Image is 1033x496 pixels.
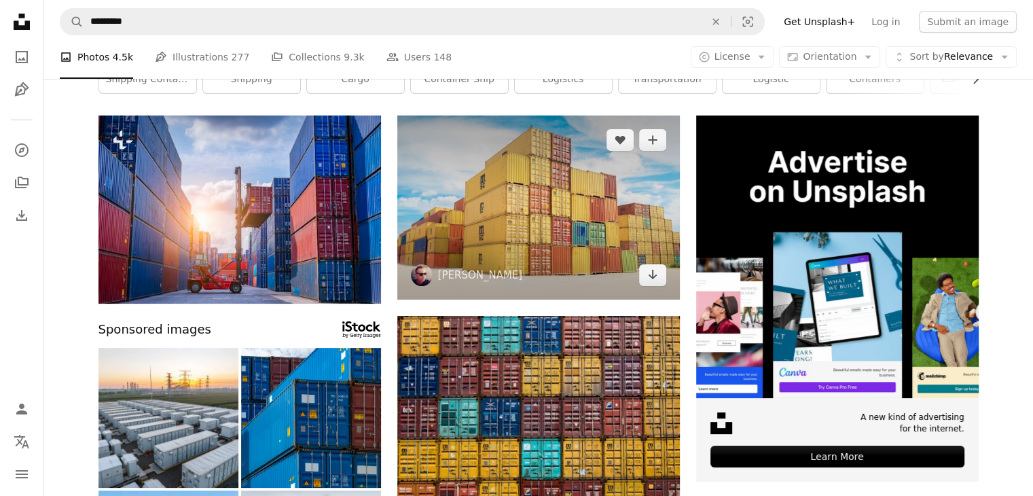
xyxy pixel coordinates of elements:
[696,116,979,398] img: file-1635990755334-4bfd90f37242image
[8,461,35,488] button: Menu
[803,51,856,62] span: Orientation
[714,51,750,62] span: License
[307,66,404,93] a: cargo
[8,43,35,71] a: Photos
[963,66,979,93] button: scroll list to the right
[60,8,765,35] form: Find visuals sitewide
[776,11,863,33] a: Get Unsplash+
[8,8,35,38] a: Home — Unsplash
[710,446,964,467] div: Learn More
[696,116,979,482] a: A new kind of advertisingfor the internet.Learn More
[930,66,1028,93] a: container truck
[515,66,612,93] a: logistics
[8,202,35,229] a: Download History
[98,348,238,488] img: Energy storage power station at sunrise
[639,129,666,151] button: Add to Collection
[860,412,964,435] span: A new kind of advertising for the internet.
[397,201,680,213] a: assorted-color filed intermodal containers
[723,66,820,93] a: logistic
[8,76,35,103] a: Illustrations
[701,9,731,35] button: Clear
[386,35,452,79] a: Users 148
[433,50,452,65] span: 148
[411,66,508,93] a: container ship
[397,412,680,424] a: stack of cargo trailer
[397,116,680,300] img: assorted-color filed intermodal containers
[886,46,1017,68] button: Sort byRelevance
[98,116,381,304] img: The logistics and transportation of Containers cargo shipping,loading by forklift truck business ...
[619,66,716,93] a: transportation
[639,264,666,286] a: Download
[606,129,634,151] button: Like
[99,66,196,93] a: shipping container
[98,320,211,340] span: Sponsored images
[919,11,1017,33] button: Submit an image
[438,268,523,282] a: [PERSON_NAME]
[863,11,908,33] a: Log in
[232,50,250,65] span: 277
[241,348,381,488] img: Close-up blue and red logistic container. Cargo and shipping business. Container ship for import ...
[779,46,880,68] button: Orientation
[909,50,993,64] span: Relevance
[98,203,381,215] a: The logistics and transportation of Containers cargo shipping,loading by forklift truck business ...
[731,9,764,35] button: Visual search
[8,428,35,455] button: Language
[60,9,84,35] button: Search Unsplash
[691,46,774,68] button: License
[8,137,35,164] a: Explore
[909,51,943,62] span: Sort by
[8,395,35,423] a: Log in / Sign up
[827,66,924,93] a: containers
[411,264,433,286] img: Go to frank mckenna's profile
[344,50,364,65] span: 9.3k
[271,35,364,79] a: Collections 9.3k
[203,66,300,93] a: shipping
[710,412,732,434] img: file-1631678316303-ed18b8b5cb9cimage
[155,35,249,79] a: Illustrations 277
[8,169,35,196] a: Collections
